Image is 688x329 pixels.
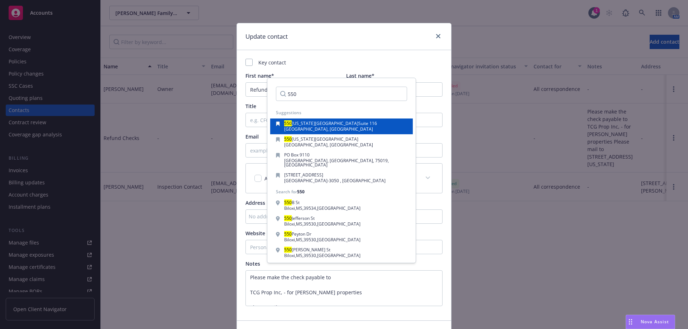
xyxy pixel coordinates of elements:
div: Biloxi , MS , 39530 , [GEOGRAPHIC_DATA] [284,238,360,242]
span: [US_STATE][GEOGRAPHIC_DATA] [292,136,358,142]
button: 550Jefferson StBiloxi,MS,39530,[GEOGRAPHIC_DATA] [270,213,413,229]
span: Notes [245,260,260,267]
div: Biloxi , MS , 39534 , [GEOGRAPHIC_DATA] [284,206,360,211]
mark: 550 [284,231,292,237]
textarea: Please make the check payable to TCG Prop Inc, - for [PERSON_NAME] properties Please mail to [STR... [245,270,443,306]
button: 550[US_STATE][GEOGRAPHIC_DATA]Suite 116[GEOGRAPHIC_DATA], [GEOGRAPHIC_DATA] [270,118,413,134]
span: Title [245,103,256,110]
div: Suggestions [276,110,407,116]
span: [PERSON_NAME] St [292,247,330,253]
span: [GEOGRAPHIC_DATA], [GEOGRAPHIC_DATA], 75019, [GEOGRAPHIC_DATA] [284,158,389,168]
button: PO Box 9110[GEOGRAPHIC_DATA], [GEOGRAPHIC_DATA], 75019, [GEOGRAPHIC_DATA] [270,150,413,170]
mark: 550 [284,215,292,221]
span: Website [245,230,265,237]
button: Nova Assist [626,315,675,329]
span: Nova Assist [641,319,669,325]
div: Search for [276,189,305,195]
span: Last name* [346,72,374,79]
div: Key contact [245,59,443,66]
span: [GEOGRAPHIC_DATA], [GEOGRAPHIC_DATA] [284,126,373,132]
a: close [434,32,443,40]
span: Email [245,133,259,140]
span: Jefferson St [292,215,315,221]
button: 550B StBiloxi,MS,39534,[GEOGRAPHIC_DATA] [270,198,413,213]
mark: 550 [284,199,292,205]
div: 550 [297,189,305,195]
button: 550[US_STATE][GEOGRAPHIC_DATA][GEOGRAPHIC_DATA], [GEOGRAPHIC_DATA] [270,134,413,150]
mark: 550 [284,136,292,142]
input: Search [276,87,407,101]
span: Peyton Dr [292,231,311,237]
input: e.g. CFO [245,113,342,127]
span: All correspondence [264,175,311,182]
span: First name* [245,72,274,79]
button: 550Peyton DrBiloxi,MS,39530,[GEOGRAPHIC_DATA] [270,229,413,245]
div: Biloxi , MS , 39530 , [GEOGRAPHIC_DATA] [284,222,360,226]
mark: 550 [284,120,292,126]
mark: 550 [284,247,292,253]
div: All correspondence [246,164,442,193]
input: Personal website (optional) [245,240,443,254]
span: Suite 116 [358,120,377,126]
span: [US_STATE][GEOGRAPHIC_DATA] [292,120,358,126]
div: No address selected [249,213,432,220]
span: [GEOGRAPHIC_DATA]-3050 , [GEOGRAPHIC_DATA] [284,178,386,184]
button: [STREET_ADDRESS][GEOGRAPHIC_DATA]-3050 , [GEOGRAPHIC_DATA] [270,170,413,186]
div: Biloxi , MS , 39530 , [GEOGRAPHIC_DATA] [284,253,360,258]
span: [GEOGRAPHIC_DATA], [GEOGRAPHIC_DATA] [284,142,373,148]
input: example@email.com [245,143,443,158]
span: PO Box 9110 [284,152,310,158]
span: B St [292,199,300,205]
input: First Name [245,82,342,97]
div: Drag to move [626,315,635,329]
button: No address selected [245,209,443,224]
span: Address [245,199,265,206]
h1: Update contact [245,32,288,41]
button: 550[PERSON_NAME] StBiloxi,MS,39530,[GEOGRAPHIC_DATA] [270,245,413,261]
span: [STREET_ADDRESS] [284,172,323,178]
